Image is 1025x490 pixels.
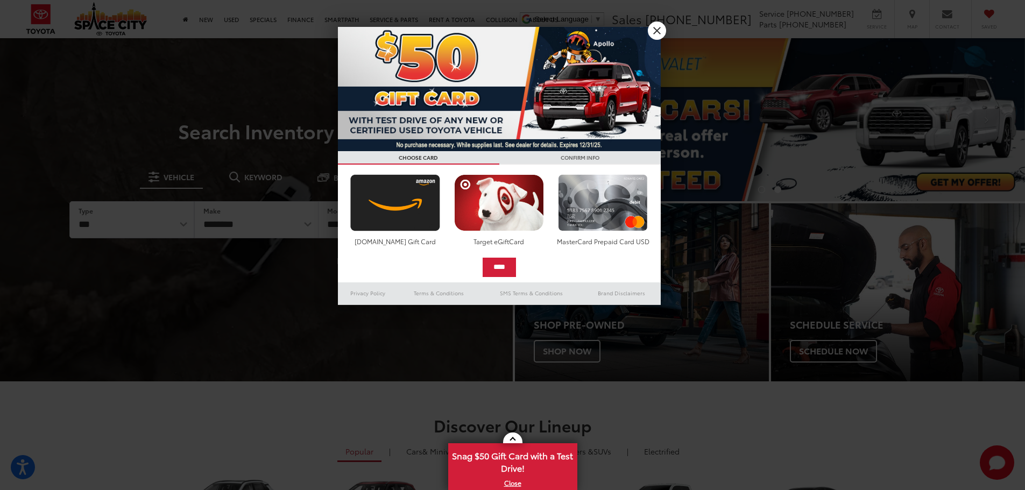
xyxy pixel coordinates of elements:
[348,237,443,246] div: [DOMAIN_NAME] Gift Card
[582,287,661,300] a: Brand Disclaimers
[338,27,661,151] img: 53411_top_152338.jpg
[398,287,480,300] a: Terms & Conditions
[451,174,547,231] img: targetcard.png
[499,151,661,165] h3: CONFIRM INFO
[555,174,651,231] img: mastercard.png
[348,174,443,231] img: amazoncard.png
[480,287,582,300] a: SMS Terms & Conditions
[451,237,547,246] div: Target eGiftCard
[338,287,398,300] a: Privacy Policy
[555,237,651,246] div: MasterCard Prepaid Card USD
[338,151,499,165] h3: CHOOSE CARD
[449,444,576,477] span: Snag $50 Gift Card with a Test Drive!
